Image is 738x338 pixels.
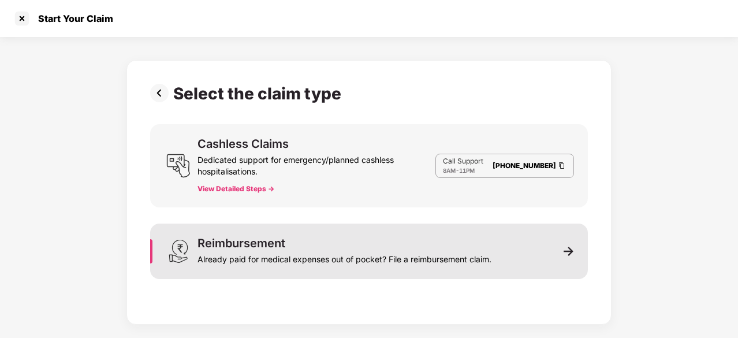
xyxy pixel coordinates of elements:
[443,167,456,174] span: 8AM
[557,161,566,170] img: Clipboard Icon
[493,161,556,170] a: [PHONE_NUMBER]
[197,237,285,249] div: Reimbursement
[150,84,173,102] img: svg+xml;base64,PHN2ZyBpZD0iUHJldi0zMngzMiIgeG1sbnM9Imh0dHA6Ly93d3cudzMub3JnLzIwMDAvc3ZnIiB3aWR0aD...
[197,184,274,194] button: View Detailed Steps ->
[443,166,483,175] div: -
[197,150,435,177] div: Dedicated support for emergency/planned cashless hospitalisations.
[166,154,191,178] img: svg+xml;base64,PHN2ZyB3aWR0aD0iMjQiIGhlaWdodD0iMjUiIHZpZXdCb3g9IjAgMCAyNCAyNSIgZmlsbD0ibm9uZSIgeG...
[31,13,113,24] div: Start Your Claim
[173,84,346,103] div: Select the claim type
[443,157,483,166] p: Call Support
[166,239,191,263] img: svg+xml;base64,PHN2ZyB3aWR0aD0iMjQiIGhlaWdodD0iMzEiIHZpZXdCb3g9IjAgMCAyNCAzMSIgZmlsbD0ibm9uZSIgeG...
[197,249,491,265] div: Already paid for medical expenses out of pocket? File a reimbursement claim.
[459,167,475,174] span: 11PM
[564,246,574,257] img: svg+xml;base64,PHN2ZyB3aWR0aD0iMTEiIGhlaWdodD0iMTEiIHZpZXdCb3g9IjAgMCAxMSAxMSIgZmlsbD0ibm9uZSIgeG...
[197,138,289,150] div: Cashless Claims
